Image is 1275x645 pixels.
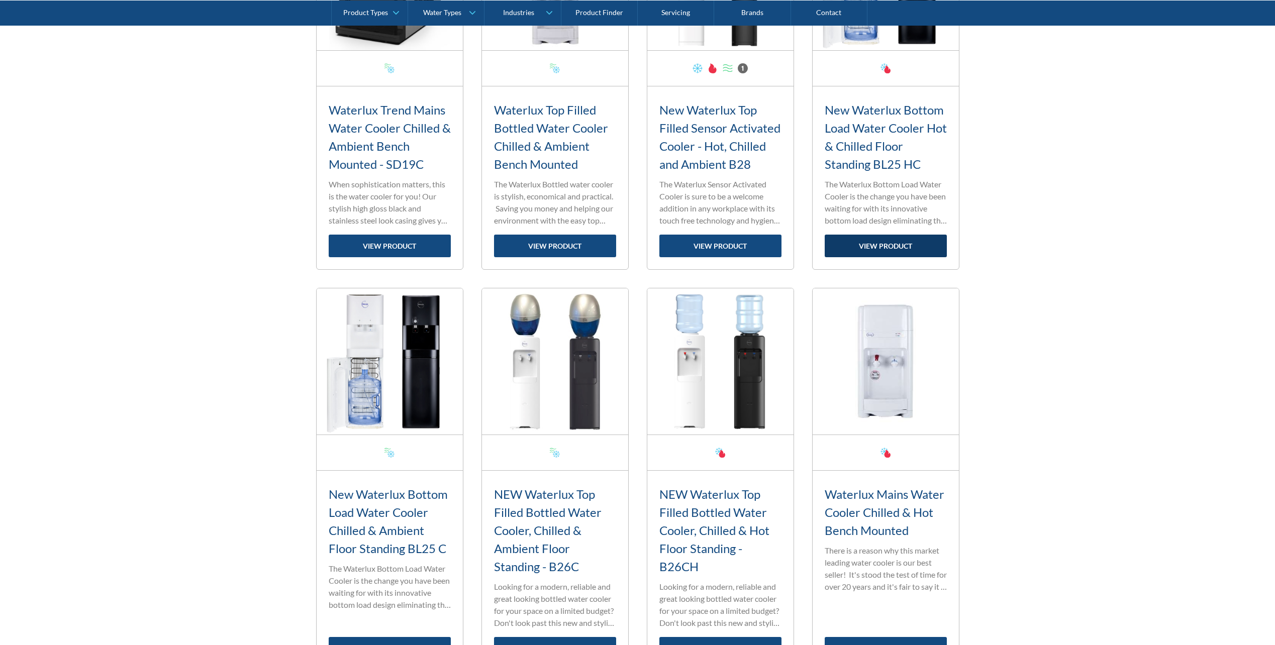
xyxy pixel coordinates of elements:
[329,563,451,611] p: The Waterlux Bottom Load Water Cooler is the change you have been waiting for with its innovative...
[494,235,616,257] a: view product
[329,235,451,257] a: view product
[329,485,451,558] h3: New Waterlux Bottom Load Water Cooler Chilled & Ambient Floor Standing BL25 C
[825,178,947,227] p: The Waterlux Bottom Load Water Cooler is the change you have been waiting for with its innovative...
[343,8,388,17] div: Product Types
[659,178,781,227] p: The Waterlux Sensor Activated Cooler is sure to be a welcome addition in any workplace with its t...
[329,101,451,173] h3: Waterlux Trend Mains Water Cooler Chilled & Ambient Bench Mounted - SD19C
[494,581,616,629] p: Looking for a modern, reliable and great looking bottled water cooler for your space on a limited...
[659,101,781,173] h3: New Waterlux Top Filled Sensor Activated Cooler - Hot, Chilled and Ambient B28
[482,288,628,435] img: NEW Waterlux Top Filled Bottled Water Cooler, Chilled & Ambient Floor Standing - B26C
[423,8,461,17] div: Water Types
[825,235,947,257] a: view product
[647,288,794,435] img: NEW Waterlux Top Filled Bottled Water Cooler, Chilled & Hot Floor Standing - B26CH
[825,101,947,173] h3: New Waterlux Bottom Load Water Cooler Hot & Chilled Floor Standing BL25 HC
[813,288,959,435] img: Waterlux Mains Water Cooler Chilled & Hot Bench Mounted
[494,178,616,227] p: The Waterlux Bottled water cooler is stylish, economical and practical. Saving you money and help...
[825,485,947,540] h3: Waterlux Mains Water Cooler Chilled & Hot Bench Mounted
[317,288,463,435] img: New Waterlux Bottom Load Water Cooler Chilled & Ambient Floor Standing BL25 C
[659,235,781,257] a: view product
[494,101,616,173] h3: Waterlux Top Filled Bottled Water Cooler Chilled & Ambient Bench Mounted
[494,485,616,576] h3: NEW Waterlux Top Filled Bottled Water Cooler, Chilled & Ambient Floor Standing - B26C
[503,8,534,17] div: Industries
[825,545,947,593] p: There is a reason why this market leading water cooler is our best seller! It's stood the test of...
[659,581,781,629] p: Looking for a modern, reliable and great looking bottled water cooler for your space on a limited...
[659,485,781,576] h3: NEW Waterlux Top Filled Bottled Water Cooler, Chilled & Hot Floor Standing - B26CH
[329,178,451,227] p: When sophistication matters, this is the water cooler for you! Our stylish high gloss black and s...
